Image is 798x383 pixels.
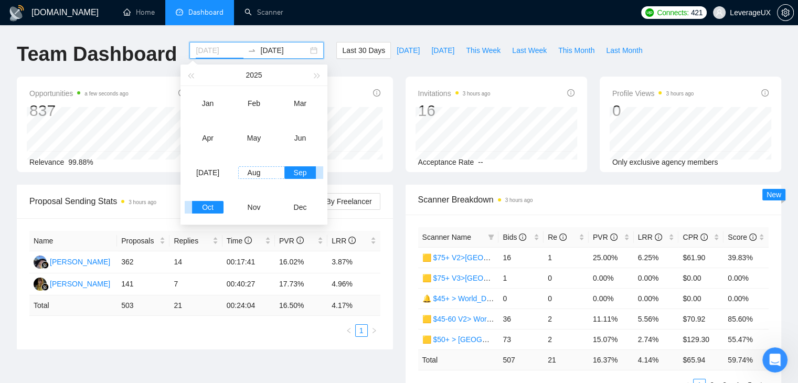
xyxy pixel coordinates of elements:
[544,288,589,308] td: 0
[683,233,707,241] span: CPR
[244,237,252,244] span: info-circle
[519,233,526,241] span: info-circle
[460,42,506,59] button: This Week
[589,308,634,329] td: 11.11%
[279,237,304,245] span: PVR
[723,308,769,329] td: 85.60%
[169,251,222,273] td: 14
[185,190,231,225] td: 2025-10
[589,349,634,370] td: 16.37 %
[723,329,769,349] td: 55.47%
[336,42,391,59] button: Last 30 Days
[169,231,222,251] th: Replies
[418,349,499,370] td: Total
[678,247,723,268] td: $61.90
[778,8,793,17] span: setting
[346,327,352,334] span: left
[196,45,243,56] input: Start date
[260,45,308,56] input: End date
[238,166,270,179] div: Aug
[478,158,483,166] span: --
[185,86,231,121] td: 2025-01
[222,273,275,295] td: 00:40:27
[277,121,323,155] td: 2025-06
[231,86,277,121] td: 2025-02
[284,97,316,110] div: Mar
[284,201,316,214] div: Dec
[655,233,662,241] span: info-circle
[544,329,589,349] td: 2
[466,45,501,56] span: This Week
[422,335,705,344] a: 🟨 $50+ > [GEOGRAPHIC_DATA]+[GEOGRAPHIC_DATA] Only_Tony-UX/UI_General
[117,273,169,295] td: 141
[188,8,224,17] span: Dashboard
[296,237,304,244] span: info-circle
[723,268,769,288] td: 0.00%
[634,288,679,308] td: 0.00%
[589,268,634,288] td: 0.00%
[678,288,723,308] td: $0.00
[593,233,618,241] span: PVR
[418,158,474,166] span: Acceptance Rate
[548,233,567,241] span: Re
[192,166,224,179] div: [DATE]
[589,329,634,349] td: 15.07%
[391,42,425,59] button: [DATE]
[222,295,275,316] td: 00:24:04
[431,45,454,56] span: [DATE]
[552,42,600,59] button: This Month
[342,45,385,56] span: Last 30 Days
[503,233,526,241] span: Bids
[634,247,679,268] td: 6.25%
[192,132,224,144] div: Apr
[41,261,49,269] img: gigradar-bm.png
[638,233,662,241] span: LRR
[248,46,256,55] span: swap-right
[117,295,169,316] td: 503
[343,324,355,337] button: left
[544,308,589,329] td: 2
[422,274,711,282] a: 🟨 $75+ V3>[GEOGRAPHIC_DATA]+[GEOGRAPHIC_DATA] Only_Tony-UX/UI_General
[29,158,64,166] span: Relevance
[246,65,262,86] button: 2025
[678,268,723,288] td: $0.00
[418,101,491,121] div: 16
[634,329,679,349] td: 2.74%
[612,101,694,121] div: 0
[691,7,703,18] span: 421
[8,5,25,22] img: logo
[700,233,708,241] span: info-circle
[498,349,544,370] td: 507
[185,155,231,190] td: 2025-07
[645,8,654,17] img: upwork-logo.png
[422,233,471,241] span: Scanner Name
[589,247,634,268] td: 25.00%
[238,132,270,144] div: May
[567,89,574,97] span: info-circle
[17,42,177,67] h1: Team Dashboard
[176,8,183,16] span: dashboard
[634,268,679,288] td: 0.00%
[84,91,128,97] time: a few seconds ago
[356,325,367,336] a: 1
[29,195,262,208] span: Proposal Sending Stats
[600,42,648,59] button: Last Month
[422,294,552,303] a: 🔔 $45+ > World_Design+Dev_General
[117,231,169,251] th: Proposals
[749,233,757,241] span: info-circle
[666,91,694,97] time: 3 hours ago
[678,349,723,370] td: $ 65.94
[326,197,371,206] span: By Freelancer
[68,158,93,166] span: 99.88%
[178,89,186,97] span: info-circle
[29,295,117,316] td: Total
[284,166,316,179] div: Sep
[277,86,323,121] td: 2025-03
[544,349,589,370] td: 21
[227,237,252,245] span: Time
[418,193,769,206] span: Scanner Breakdown
[192,201,224,214] div: Oct
[174,235,210,247] span: Replies
[169,295,222,316] td: 21
[488,234,494,240] span: filter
